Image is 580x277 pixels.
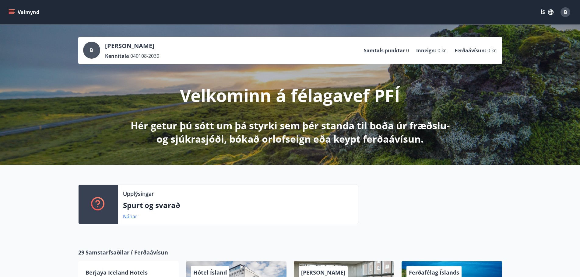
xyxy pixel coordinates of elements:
[438,47,447,54] span: 0 kr.
[123,190,154,198] p: Upplýsingar
[90,47,93,54] span: B
[86,248,168,256] span: Samstarfsaðilar í Ferðaávísun
[416,47,436,54] p: Inneign :
[105,42,159,50] p: [PERSON_NAME]
[193,269,227,276] span: Hótel Ísland
[364,47,405,54] p: Samtals punktar
[409,269,459,276] span: Ferðafélag Íslands
[78,248,84,256] span: 29
[564,9,567,16] span: B
[406,47,409,54] span: 0
[180,84,400,107] p: Velkominn á félagavef PFÍ
[123,200,353,210] p: Spurt og svarað
[129,119,451,146] p: Hér getur þú sótt um þá styrki sem þér standa til boða úr fræðslu- og sjúkrasjóði, bókað orlofsei...
[455,47,486,54] p: Ferðaávísun :
[123,213,137,220] a: Nánar
[105,53,129,59] p: Kennitala
[7,7,42,18] button: menu
[537,7,557,18] button: ÍS
[301,269,345,276] span: [PERSON_NAME]
[558,5,573,19] button: B
[487,47,497,54] span: 0 kr.
[130,53,159,59] span: 040108-2030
